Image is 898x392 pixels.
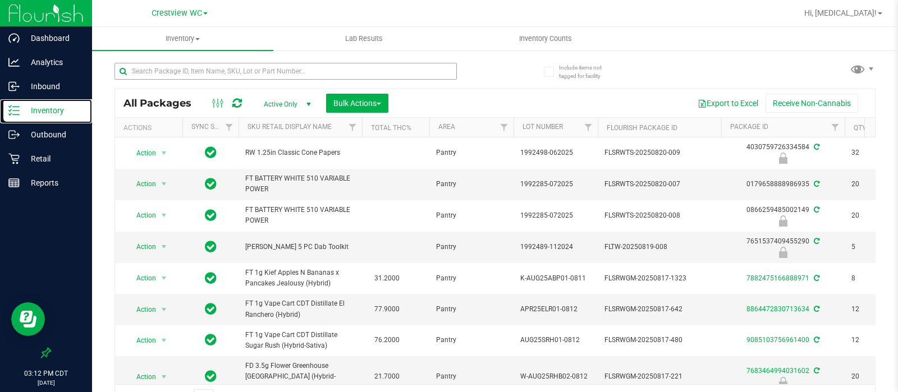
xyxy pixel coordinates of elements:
span: select [157,145,171,161]
a: SKU Retail Display Name [248,123,332,131]
span: FLSRWGM-20250817-1323 [604,273,714,284]
div: 0866259485002149 [720,205,846,227]
a: Area [438,123,455,131]
span: Hi, [MEDICAL_DATA]! [804,8,877,17]
span: 12 [851,304,894,315]
p: 03:12 PM CDT [5,368,87,379]
div: 0179658888986935 [720,179,846,190]
span: select [157,369,171,385]
span: Sync from Compliance System [812,305,819,313]
span: Action [126,207,157,223]
span: FLSRWTS-20250820-007 [604,179,714,190]
span: Pantry [436,304,507,315]
span: select [157,176,171,192]
p: Retail [20,152,87,165]
a: Lot Number [523,123,563,131]
div: Newly Received [720,247,846,258]
div: Newly Received [720,153,846,164]
span: select [157,302,171,317]
span: RW 1.25in Classic Cone Papers [245,147,355,158]
inline-svg: Analytics [8,57,20,68]
span: Action [126,302,157,317]
span: AUG25SRH01-0812 [520,335,591,345]
span: Inventory Counts [504,34,587,44]
label: Pin the sidebar to full width on large screens [40,347,52,358]
span: [PERSON_NAME] 5 PC Dab Toolkit [245,242,355,252]
span: 1992285-072025 [520,210,591,221]
a: Qty [854,124,866,132]
a: 8864472830713634 [746,305,809,313]
span: Action [126,333,157,348]
a: Filter [826,118,845,137]
span: select [157,270,171,286]
div: Newly Received [720,215,846,227]
div: Newly Received [720,377,846,388]
button: Receive Non-Cannabis [766,94,858,113]
span: select [157,333,171,348]
span: Pantry [436,210,507,221]
p: [DATE] [5,379,87,387]
button: Bulk Actions [326,94,388,113]
p: Inventory [20,104,87,117]
p: Inbound [20,80,87,93]
span: Bulk Actions [333,99,381,108]
span: Sync from Compliance System [812,274,819,282]
span: 1992285-072025 [520,179,591,190]
div: 7651537409455290 [720,236,846,258]
span: 32 [851,147,894,158]
span: FT 1g Kief Apples N Bananas x Pancakes Jealousy (Hybrid) [245,268,355,289]
span: Inventory [92,34,273,44]
span: In Sync [205,301,217,317]
a: Filter [579,118,598,137]
inline-svg: Dashboard [8,33,20,44]
span: W-AUG25RHB02-0812 [520,371,591,382]
span: In Sync [205,145,217,160]
span: Include items not tagged for facility [559,63,615,80]
span: FT BATTERY WHITE 510 VARIABLE POWER [245,205,355,226]
input: Search Package ID, Item Name, SKU, Lot or Part Number... [114,63,457,80]
a: 9085103756961400 [746,336,809,344]
span: FLTW-20250819-008 [604,242,714,252]
button: Export to Excel [690,94,766,113]
inline-svg: Reports [8,177,20,188]
span: All Packages [123,97,203,109]
span: Sync from Compliance System [812,180,819,188]
a: Filter [220,118,239,137]
span: In Sync [205,239,217,255]
span: Pantry [436,242,507,252]
span: Sync from Compliance System [812,336,819,344]
span: 77.9000 [369,301,405,317]
span: Action [126,369,157,385]
span: 12 [851,335,894,345]
span: select [157,207,171,223]
span: APR25ELR01-0812 [520,304,591,315]
span: 5 [851,242,894,252]
span: 20 [851,371,894,382]
span: Pantry [436,147,507,158]
a: Filter [343,118,362,137]
span: Action [126,270,157,286]
span: FLSRWGM-20250817-480 [604,335,714,345]
span: Pantry [436,335,507,345]
span: FT 1g Vape Cart CDT Distillate El Ranchero (Hybrid) [245,298,355,320]
a: Lab Results [273,27,455,50]
span: 20 [851,210,894,221]
p: Reports [20,176,87,190]
inline-svg: Outbound [8,129,20,140]
inline-svg: Inbound [8,81,20,92]
span: K-AUG25ABP01-0811 [520,273,591,284]
span: Action [126,176,157,192]
a: Total THC% [371,124,411,132]
span: Pantry [436,371,507,382]
span: 8 [851,273,894,284]
span: In Sync [205,176,217,192]
span: In Sync [205,368,217,384]
span: FLSRWTS-20250820-009 [604,147,714,158]
inline-svg: Inventory [8,105,20,116]
span: Action [126,145,157,161]
span: Sync from Compliance System [812,206,819,214]
span: Sync from Compliance System [812,237,819,245]
p: Dashboard [20,31,87,45]
span: 76.2000 [369,332,405,348]
span: Pantry [436,273,507,284]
